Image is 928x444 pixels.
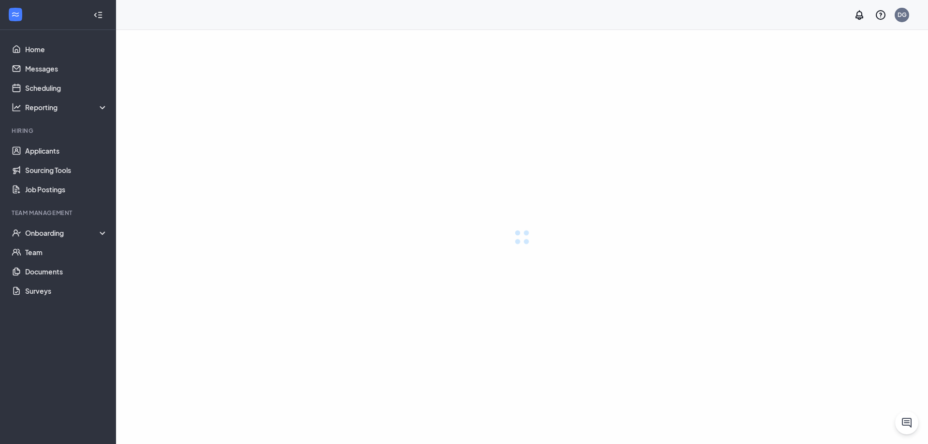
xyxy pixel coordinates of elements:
[25,228,108,238] div: Onboarding
[25,59,108,78] a: Messages
[25,281,108,301] a: Surveys
[895,411,918,434] button: ChatActive
[25,78,108,98] a: Scheduling
[12,127,106,135] div: Hiring
[25,141,108,160] a: Applicants
[854,9,865,21] svg: Notifications
[12,209,106,217] div: Team Management
[25,243,108,262] a: Team
[12,102,21,112] svg: Analysis
[11,10,20,19] svg: WorkstreamLogo
[93,10,103,20] svg: Collapse
[12,228,21,238] svg: UserCheck
[898,11,907,19] div: DG
[25,160,108,180] a: Sourcing Tools
[25,262,108,281] a: Documents
[901,417,913,429] svg: ChatActive
[875,9,886,21] svg: QuestionInfo
[25,102,108,112] div: Reporting
[25,40,108,59] a: Home
[25,180,108,199] a: Job Postings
